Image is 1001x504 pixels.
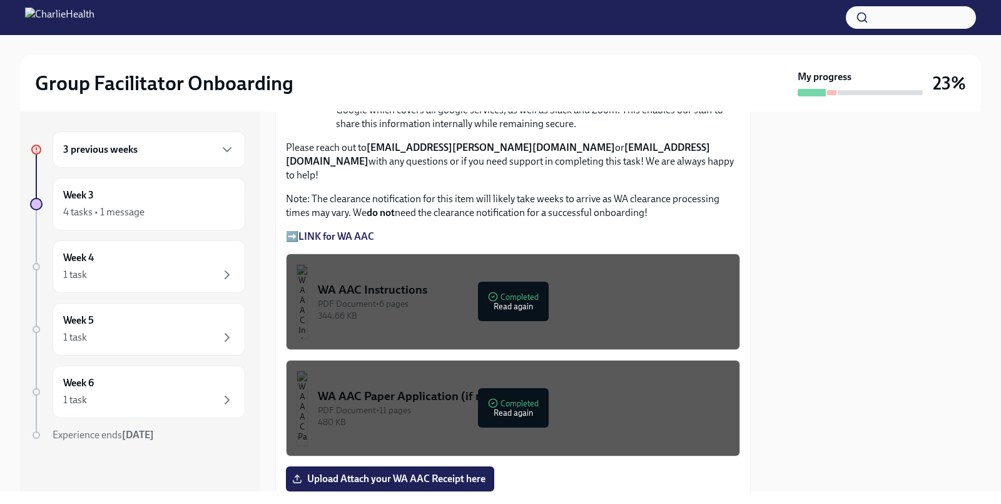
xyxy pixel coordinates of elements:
[798,70,851,84] strong: My progress
[63,376,94,390] h6: Week 6
[318,388,729,404] div: WA AAC Paper Application (if needed)
[367,141,615,153] strong: [EMAIL_ADDRESS][PERSON_NAME][DOMAIN_NAME]
[30,240,245,293] a: Week 41 task
[318,282,729,298] div: WA AAC Instructions
[63,331,87,344] div: 1 task
[933,72,966,95] h3: 23%
[286,254,740,350] button: WA AAC InstructionsPDF Document•6 pages344.66 KBCompletedRead again
[367,207,395,219] strong: do not
[286,141,740,182] p: Please reach out to or with any questions or if you need support in completing this task! We are ...
[63,251,94,265] h6: Week 4
[286,466,494,491] label: Upload Attach your WA AAC Receipt here
[318,310,729,322] div: 344.66 KB
[318,298,729,310] div: PDF Document • 6 pages
[286,230,740,244] p: ➡️
[53,429,154,441] span: Experience ends
[295,473,485,485] span: Upload Attach your WA AAC Receipt here
[297,264,308,339] img: WA AAC Instructions
[63,205,145,219] div: 4 tasks • 1 message
[25,8,94,28] img: CharlieHealth
[63,314,94,327] h6: Week 5
[30,366,245,418] a: Week 61 task
[122,429,154,441] strong: [DATE]
[297,371,308,446] img: WA AAC Paper Application (if needed)
[53,131,245,168] div: 3 previous weeks
[318,404,729,416] div: PDF Document • 11 pages
[63,188,94,202] h6: Week 3
[298,230,374,242] a: LINK for WA AAC
[63,268,87,282] div: 1 task
[63,393,87,407] div: 1 task
[286,360,740,456] button: WA AAC Paper Application (if needed)PDF Document•11 pages480 KBCompletedRead again
[63,143,138,157] h6: 3 previous weeks
[286,141,710,167] strong: [EMAIL_ADDRESS][DOMAIN_NAME]
[30,178,245,230] a: Week 34 tasks • 1 message
[35,71,293,96] h2: Group Facilitator Onboarding
[286,192,740,220] p: Note: The clearance notification for this item will likely take weeks to arrive as WA clearance p...
[318,416,729,428] div: 480 KB
[30,303,245,356] a: Week 51 task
